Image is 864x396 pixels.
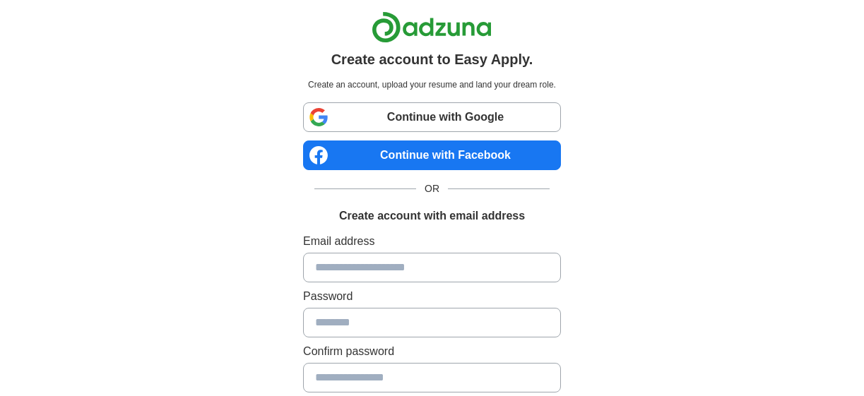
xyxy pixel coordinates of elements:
[303,233,561,250] label: Email address
[303,343,561,360] label: Confirm password
[331,49,533,70] h1: Create account to Easy Apply.
[416,181,448,196] span: OR
[306,78,558,91] p: Create an account, upload your resume and land your dream role.
[339,208,525,224] h1: Create account with email address
[303,288,561,305] label: Password
[303,102,561,132] a: Continue with Google
[372,11,492,43] img: Adzuna logo
[303,140,561,170] a: Continue with Facebook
